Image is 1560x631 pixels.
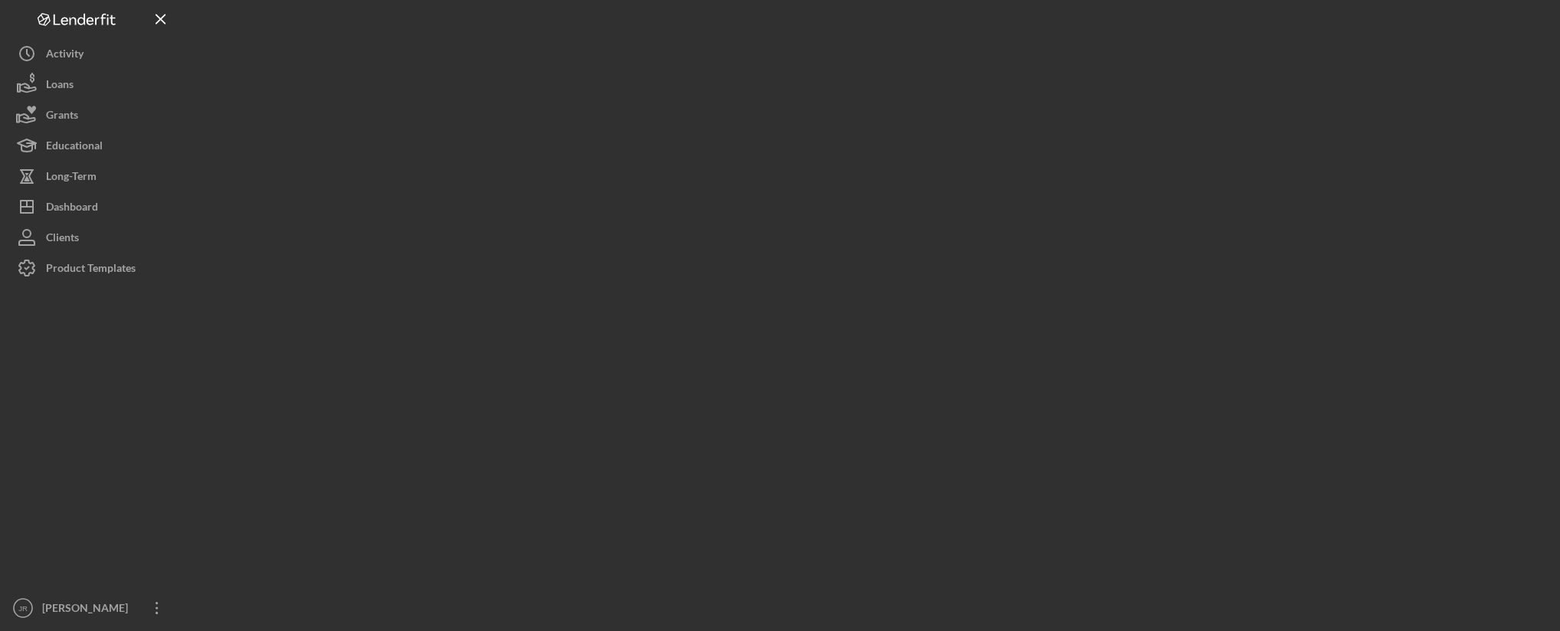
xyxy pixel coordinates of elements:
[38,593,138,627] div: [PERSON_NAME]
[46,161,97,195] div: Long-Term
[8,100,176,130] button: Grants
[8,253,176,283] button: Product Templates
[8,130,176,161] button: Educational
[46,191,98,226] div: Dashboard
[46,222,79,257] div: Clients
[46,69,74,103] div: Loans
[46,38,84,73] div: Activity
[8,191,176,222] button: Dashboard
[18,604,28,613] text: JR
[8,38,176,69] button: Activity
[46,253,136,287] div: Product Templates
[46,130,103,165] div: Educational
[46,100,78,134] div: Grants
[8,69,176,100] button: Loans
[8,222,176,253] button: Clients
[8,593,176,623] button: JR[PERSON_NAME]
[8,161,176,191] button: Long-Term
